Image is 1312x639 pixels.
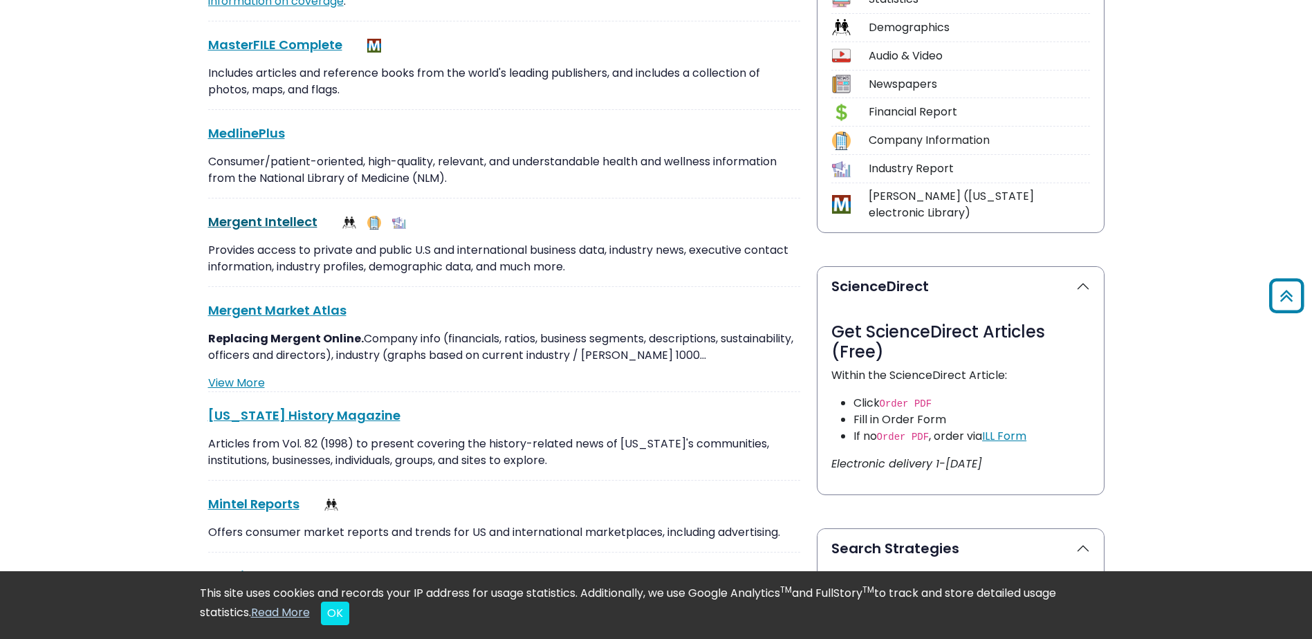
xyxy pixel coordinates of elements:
code: Order PDF [880,398,932,409]
p: Provides access to private and public U.S and international business data, industry news, executi... [208,242,800,275]
a: ILL Form [982,428,1026,444]
a: Mintel Reports [208,495,299,512]
strong: Replacing Mergent Online. [208,331,364,346]
div: Financial Report [869,104,1090,120]
h3: Get ScienceDirect Articles (Free) [831,322,1090,362]
p: Consumer/patient-oriented, high-quality, relevant, and understandable health and wellness informa... [208,154,800,187]
sup: TM [862,584,874,595]
div: Demographics [869,19,1090,36]
p: Within the ScienceDirect Article: [831,367,1090,384]
div: Industry Report [869,160,1090,177]
a: Back to Top [1264,285,1309,308]
img: Icon Industry Report [832,160,851,178]
div: This site uses cookies and records your IP address for usage statistics. Additionally, we use Goo... [200,585,1113,625]
p: Includes articles and reference books from the world's leading publishers, and includes a collect... [208,65,800,98]
a: View More [208,375,265,391]
p: Offers consumer market reports and trends for US and international marketplaces, including advert... [208,524,800,541]
div: [PERSON_NAME] ([US_STATE] electronic Library) [869,188,1090,221]
button: ScienceDirect [817,267,1104,306]
a: Mergent Intellect [208,213,317,230]
div: Audio & Video [869,48,1090,64]
img: Icon Newspapers [832,75,851,93]
img: Icon Demographics [832,18,851,37]
img: Industry Report [392,216,406,230]
img: Icon Company Information [832,131,851,150]
li: Fill in Order Form [853,411,1090,428]
a: Morningstar Investment Center [208,567,411,584]
a: MasterFILE Complete [208,36,342,53]
button: Close [321,602,349,625]
a: Mergent Market Atlas [208,302,347,319]
img: MeL (Michigan electronic Library) [367,39,381,53]
button: Search Strategies [817,529,1104,568]
div: Company Information [869,132,1090,149]
p: Articles from Vol. 82 (1998) to present covering the history-related news of [US_STATE]'s communi... [208,436,800,469]
img: Icon MeL (Michigan electronic Library) [832,195,851,214]
img: Company Information [367,216,381,230]
i: Electronic delivery 1-[DATE] [831,456,982,472]
img: Demographics [342,216,356,230]
div: Newspapers [869,76,1090,93]
li: If no , order via [853,428,1090,445]
img: Icon Audio & Video [832,46,851,65]
a: MedlinePlus [208,124,285,142]
li: Click [853,395,1090,411]
p: Company info (financials, ratios, business segments, descriptions, sustainability, officers and d... [208,331,800,364]
a: Read More [251,604,310,620]
code: Order PDF [877,432,930,443]
a: [US_STATE] History Magazine [208,407,400,424]
img: Demographics [324,498,338,512]
img: Icon Financial Report [832,103,851,122]
sup: TM [780,584,792,595]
